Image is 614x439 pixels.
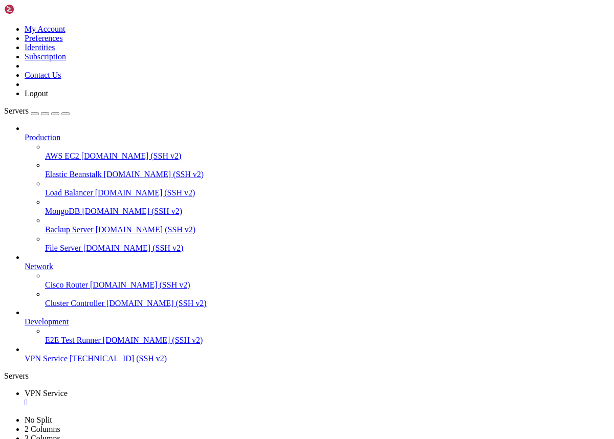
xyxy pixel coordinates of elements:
a:  [25,398,610,407]
a: Production [25,133,610,142]
img: Shellngn [4,4,63,14]
span: Cluster Controller [45,299,104,308]
li: File Server [DOMAIN_NAME] (SSH v2) [45,234,610,253]
a: File Server [DOMAIN_NAME] (SSH v2) [45,244,610,253]
a: AWS EC2 [DOMAIN_NAME] (SSH v2) [45,151,610,161]
span: [DOMAIN_NAME] (SSH v2) [95,188,195,197]
a: 2 Columns [25,425,60,433]
span: Backup Server [45,225,94,234]
li: Development [25,308,610,345]
span: MongoDB [45,207,80,215]
li: Backup Server [DOMAIN_NAME] (SSH v2) [45,216,610,234]
a: Backup Server [DOMAIN_NAME] (SSH v2) [45,225,610,234]
li: Cisco Router [DOMAIN_NAME] (SSH v2) [45,271,610,290]
div: Servers [4,371,610,381]
span: [DOMAIN_NAME] (SSH v2) [104,170,204,179]
span: [DOMAIN_NAME] (SSH v2) [81,151,182,160]
a: MongoDB [DOMAIN_NAME] (SSH v2) [45,207,610,216]
span: [DOMAIN_NAME] (SSH v2) [90,280,190,289]
span: Servers [4,106,29,115]
li: Production [25,124,610,253]
span: Elastic Beanstalk [45,170,102,179]
span: [DOMAIN_NAME] (SSH v2) [106,299,207,308]
span: [TECHNICAL_ID] (SSH v2) [70,354,167,363]
li: E2E Test Runner [DOMAIN_NAME] (SSH v2) [45,326,610,345]
a: Cluster Controller [DOMAIN_NAME] (SSH v2) [45,299,610,308]
li: VPN Service [TECHNICAL_ID] (SSH v2) [25,345,610,363]
a: Contact Us [25,71,61,79]
a: E2E Test Runner [DOMAIN_NAME] (SSH v2) [45,336,610,345]
a: Cisco Router [DOMAIN_NAME] (SSH v2) [45,280,610,290]
a: Subscription [25,52,66,61]
span: File Server [45,244,81,252]
span: E2E Test Runner [45,336,101,344]
a: Servers [4,106,70,115]
span: [DOMAIN_NAME] (SSH v2) [103,336,203,344]
span: Cisco Router [45,280,88,289]
span: Development [25,317,69,326]
li: Elastic Beanstalk [DOMAIN_NAME] (SSH v2) [45,161,610,179]
span: Load Balancer [45,188,93,197]
li: MongoDB [DOMAIN_NAME] (SSH v2) [45,197,610,216]
a: My Account [25,25,65,33]
span: VPN Service [25,354,68,363]
a: Development [25,317,610,326]
a: No Split [25,415,52,424]
span: [DOMAIN_NAME] (SSH v2) [82,207,182,215]
li: Network [25,253,610,308]
a: VPN Service [TECHNICAL_ID] (SSH v2) [25,354,610,363]
a: Load Balancer [DOMAIN_NAME] (SSH v2) [45,188,610,197]
span: AWS EC2 [45,151,79,160]
li: Cluster Controller [DOMAIN_NAME] (SSH v2) [45,290,610,308]
a: Elastic Beanstalk [DOMAIN_NAME] (SSH v2) [45,170,610,179]
a: Logout [25,89,48,98]
span: Production [25,133,60,142]
span: VPN Service [25,389,68,398]
span: [DOMAIN_NAME] (SSH v2) [83,244,184,252]
a: Identities [25,43,55,52]
a: Network [25,262,610,271]
a: VPN Service [25,389,610,407]
span: [DOMAIN_NAME] (SSH v2) [96,225,196,234]
li: Load Balancer [DOMAIN_NAME] (SSH v2) [45,179,610,197]
li: AWS EC2 [DOMAIN_NAME] (SSH v2) [45,142,610,161]
span: Network [25,262,53,271]
a: Preferences [25,34,63,42]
